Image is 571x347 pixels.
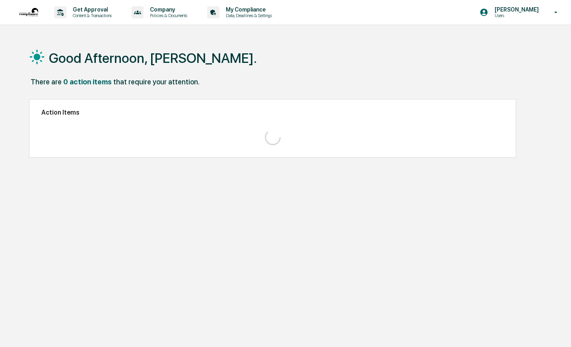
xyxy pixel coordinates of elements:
p: Get Approval [66,6,116,13]
p: Content & Transactions [66,13,116,18]
div: that require your attention. [113,78,200,86]
p: Company [144,6,191,13]
p: Policies & Documents [144,13,191,18]
h2: Action Items [41,109,504,116]
div: 0 action items [63,78,112,86]
p: Users [488,13,543,18]
div: There are [31,78,62,86]
h1: Good Afternoon, [PERSON_NAME]. [49,50,257,66]
img: logo [19,8,38,17]
p: My Compliance [219,6,276,13]
p: Data, Deadlines & Settings [219,13,276,18]
p: [PERSON_NAME] [488,6,543,13]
